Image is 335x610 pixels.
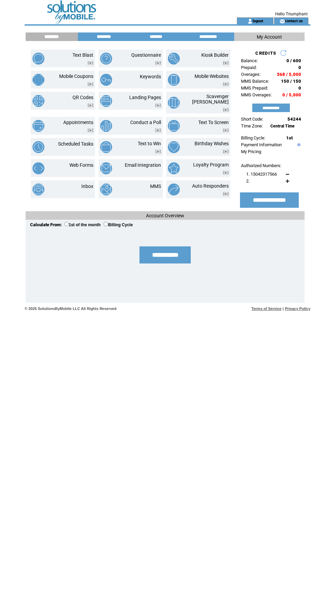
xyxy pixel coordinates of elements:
span: Authorized Numbers: [241,163,281,168]
img: video.png [223,192,229,196]
img: mobile-websites.png [168,74,180,86]
a: Payment Information [241,142,282,147]
a: MMS [150,184,161,189]
span: © 2025 SolutionsByMobile LLC All Rights Reserved [25,307,117,311]
img: landing-pages.png [100,95,112,107]
a: Auto Responders [192,183,229,189]
span: 0 [298,85,301,91]
a: Terms of Service [252,307,282,311]
img: video.png [88,82,93,86]
img: loyalty-program.png [168,162,180,174]
input: Billing Cycle [104,222,108,226]
span: 1st [286,135,293,140]
img: video.png [155,150,161,153]
img: web-forms.png [32,162,44,174]
img: mobile-coupons.png [32,74,44,86]
a: Loyalty Program [193,162,229,167]
img: inbox.png [32,184,44,195]
img: contact_us_icon.gif [280,18,285,24]
img: scheduled-tasks.png [32,141,44,153]
img: video.png [155,128,161,132]
a: Text to Win [138,141,161,146]
img: conduct-a-poll.png [100,120,112,132]
a: Inbox [81,184,93,189]
img: video.png [155,61,161,65]
a: Scavenger [PERSON_NAME] [192,94,229,105]
span: MMS Overages: [241,92,272,97]
input: 1st of the month [64,222,69,226]
a: QR Codes [72,95,93,100]
span: 2. [246,178,250,184]
img: video.png [88,61,93,65]
span: Central Time [270,124,295,128]
span: Hello Triumphant [275,12,308,16]
img: video.png [223,82,229,86]
a: Keywords [140,74,161,79]
span: Billing Cycle: [241,135,265,140]
img: video.png [223,150,229,153]
a: Birthday Wishes [195,141,229,146]
span: Time Zone: [241,123,263,128]
img: account_icon.gif [247,18,253,24]
a: Conduct a Poll [130,120,161,125]
span: Account Overview [146,213,184,218]
a: My Pricing [241,149,261,154]
span: 54244 [287,117,301,122]
a: Appointments [63,120,93,125]
img: auto-responders.png [168,184,180,195]
img: help.gif [296,143,300,146]
span: Overages: [241,72,260,77]
a: Privacy Policy [285,307,310,311]
a: Kiosk Builder [201,52,229,58]
img: kiosk-builder.png [168,53,180,65]
img: birthday-wishes.png [168,141,180,153]
span: 1. 15042317566 [246,172,277,177]
img: scavenger-hunt.png [168,97,180,109]
a: Scheduled Tasks [58,141,93,147]
span: 150 / 150 [281,79,301,84]
img: video.png [88,128,93,132]
span: | [283,307,284,311]
img: video.png [155,104,161,107]
a: Email Integration [125,162,161,168]
span: 368 / 5,000 [277,72,301,77]
img: appointments.png [32,120,44,132]
img: video.png [223,171,229,175]
span: 0 / 600 [286,58,301,63]
img: video.png [223,128,229,132]
span: 0 [298,65,301,70]
label: 1st of the month [64,222,100,227]
span: MMS Prepaid: [241,85,268,91]
label: Billing Cycle [104,222,133,227]
a: logout [253,18,263,23]
img: mms.png [100,184,112,195]
span: My Account [257,34,282,40]
a: Text Blast [72,52,93,58]
a: Mobile Coupons [59,73,93,79]
img: text-to-screen.png [168,120,180,132]
a: Questionnaire [131,52,161,58]
img: text-to-win.png [100,141,112,153]
span: Balance: [241,58,258,63]
span: Calculate From: [30,222,62,227]
span: 0 / 5,000 [282,92,301,97]
img: questionnaire.png [100,53,112,65]
a: contact us [285,18,303,23]
a: Landing Pages [129,95,161,100]
img: text-blast.png [32,53,44,65]
a: Text To Screen [198,120,229,125]
img: video.png [223,108,229,112]
img: qr-codes.png [32,95,44,107]
img: keywords.png [100,74,112,86]
img: email-integration.png [100,162,112,174]
a: Mobile Websites [195,73,229,79]
span: Prepaid: [241,65,257,70]
span: MMS Balance: [241,79,269,84]
a: Web Forms [69,162,93,168]
span: CREDITS [255,51,276,56]
img: video.png [88,104,93,107]
img: video.png [223,61,229,65]
span: Short Code: [241,117,263,122]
